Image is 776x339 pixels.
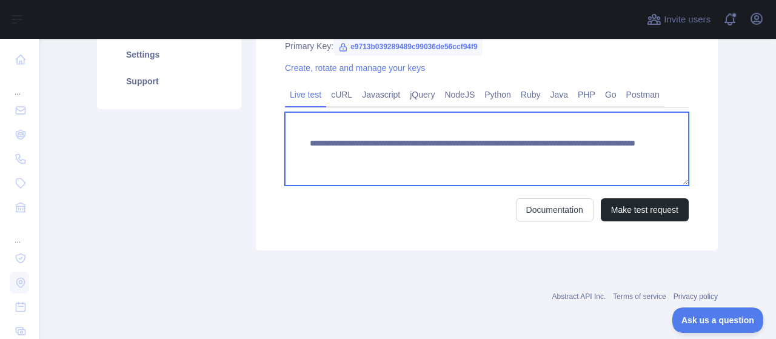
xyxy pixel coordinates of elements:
a: Ruby [516,85,546,104]
div: ... [10,73,29,97]
div: Primary Key: [285,40,689,52]
a: Java [546,85,574,104]
button: Make test request [601,198,689,221]
a: Settings [112,41,227,68]
span: e9713b039289489c99036de56ccf94f9 [333,38,483,56]
a: Privacy policy [674,292,718,301]
a: Postman [621,85,664,104]
a: PHP [573,85,600,104]
a: Terms of service [613,292,666,301]
a: Support [112,68,227,95]
a: NodeJS [440,85,480,104]
a: jQuery [405,85,440,104]
a: Go [600,85,621,104]
a: cURL [326,85,357,104]
a: Documentation [516,198,594,221]
a: Javascript [357,85,405,104]
button: Invite users [644,10,713,29]
a: Python [480,85,516,104]
div: ... [10,221,29,245]
a: Create, rotate and manage your keys [285,63,425,73]
a: Live test [285,85,326,104]
a: Abstract API Inc. [552,292,606,301]
span: Invite users [664,13,711,27]
iframe: Toggle Customer Support [672,307,764,333]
